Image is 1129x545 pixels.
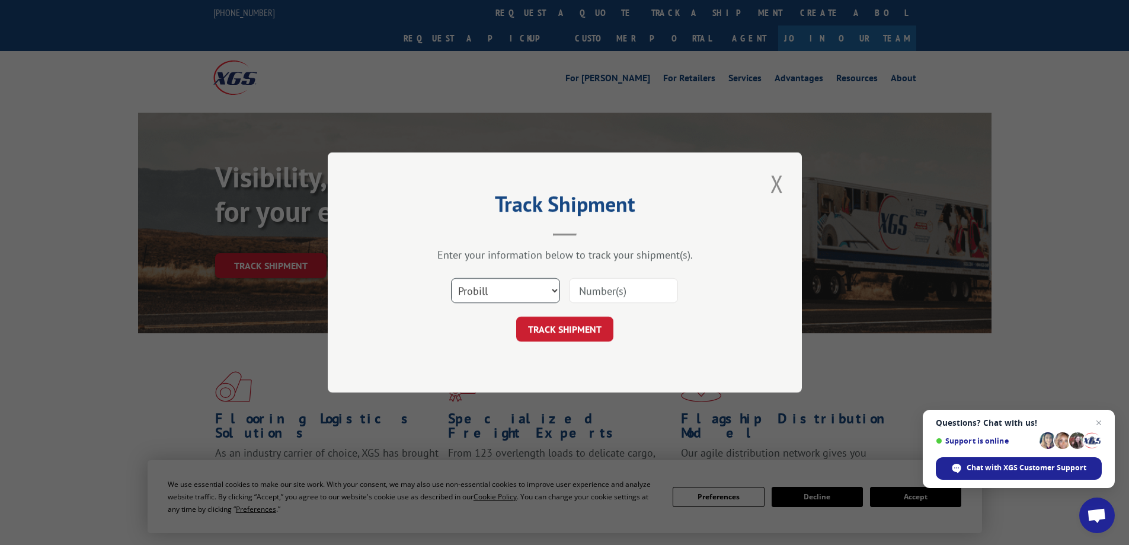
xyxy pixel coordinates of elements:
[936,418,1102,428] span: Questions? Chat with us!
[767,167,787,200] button: Close modal
[967,463,1086,473] span: Chat with XGS Customer Support
[936,436,1035,445] span: Support is online
[387,248,743,262] div: Enter your information below to track your shipment(s).
[516,317,613,342] button: TRACK SHIPMENT
[387,196,743,218] h2: Track Shipment
[569,278,678,303] input: Number(s)
[936,457,1102,480] span: Chat with XGS Customer Support
[1079,498,1115,533] a: Open chat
